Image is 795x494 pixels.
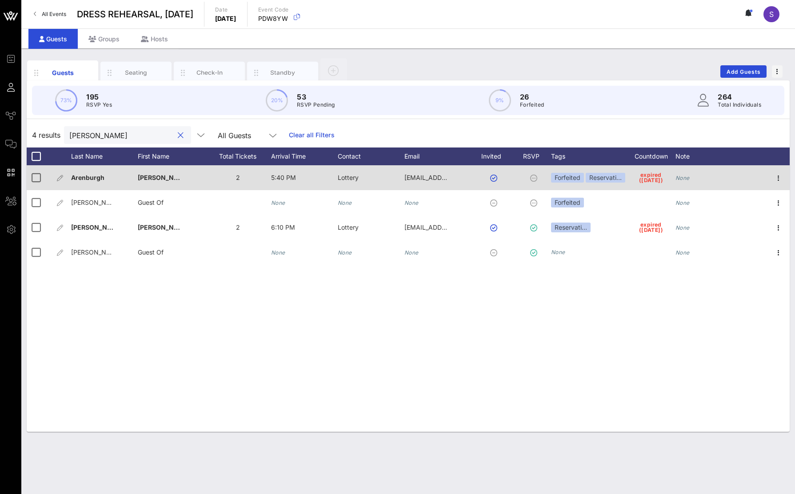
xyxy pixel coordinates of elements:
div: Standby [263,68,303,77]
div: 2 [204,215,271,240]
span: Add Guests [726,68,761,75]
div: S [763,6,779,22]
span: [PERSON_NAME] [71,199,122,206]
p: 264 [718,92,761,102]
span: All Events [42,11,66,17]
button: Add Guests [720,65,767,78]
div: Forfeited [551,173,584,183]
div: Last Name [71,147,138,165]
button: clear icon [178,131,184,140]
a: Clear all Filters [289,130,335,140]
p: 53 [297,92,335,102]
span: [PERSON_NAME] [138,223,190,231]
div: Arrival Time [271,147,338,165]
div: Email [404,147,471,165]
div: Countdown [627,147,675,165]
i: None [675,175,690,181]
div: Check-In [190,68,229,77]
div: First Name [138,147,204,165]
i: None [551,249,565,255]
p: RSVP Yes [86,100,112,109]
div: All Guests [212,126,284,144]
div: Hosts [130,29,179,49]
p: Total Individuals [718,100,761,109]
i: None [338,199,352,206]
div: Reservati… [586,173,625,183]
span: expired ([DATE]) [639,222,663,233]
div: 2 [204,165,271,190]
span: [PERSON_NAME] [138,174,190,181]
p: PDW8YW [258,14,289,23]
span: expired ([DATE]) [639,172,663,183]
i: None [675,249,690,256]
span: Arenburgh [71,174,104,181]
span: 6:10 PM [271,223,295,231]
span: 4 results [32,130,60,140]
div: Invited [471,147,520,165]
p: [DATE] [215,14,236,23]
p: Forfeited [520,100,544,109]
i: None [675,199,690,206]
p: 195 [86,92,112,102]
span: Lottery [338,174,359,181]
div: Total Tickets [204,147,271,165]
i: None [404,199,419,206]
div: Tags [551,147,627,165]
div: Seating [116,68,156,77]
span: Guest Of [138,199,164,206]
span: 5:40 PM [271,174,296,181]
span: Lottery [338,223,359,231]
div: RSVP [520,147,551,165]
div: Guests [43,68,83,77]
span: [PERSON_NAME] [71,223,124,231]
p: 26 [520,92,544,102]
span: [EMAIL_ADDRESS][DOMAIN_NAME] [404,174,511,181]
i: None [338,249,352,256]
i: None [675,224,690,231]
div: Note [675,147,742,165]
i: None [271,249,285,256]
div: Reservati… [551,223,591,232]
span: [EMAIL_ADDRESS][DOMAIN_NAME] [404,223,511,231]
span: Guest Of [138,248,164,256]
p: Date [215,5,236,14]
div: Forfeited [551,198,584,207]
a: All Events [28,7,72,21]
i: None [271,199,285,206]
div: All Guests [218,131,251,139]
span: [PERSON_NAME] [71,248,122,256]
p: Event Code [258,5,289,14]
span: DRESS REHEARSAL, [DATE] [77,8,193,21]
span: S [769,10,774,19]
div: Groups [78,29,130,49]
p: RSVP Pending [297,100,335,109]
i: None [404,249,419,256]
div: Guests [28,29,78,49]
div: Contact [338,147,404,165]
